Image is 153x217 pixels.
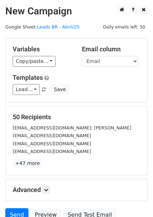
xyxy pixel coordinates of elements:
small: Google Sheet: [5,24,79,30]
iframe: Chat Widget [118,183,153,217]
h5: Email column [82,45,141,53]
a: Copy/paste... [13,56,56,67]
small: [EMAIL_ADDRESS][DOMAIN_NAME] [13,141,91,146]
h2: New Campaign [5,5,148,17]
div: Widget de chat [118,183,153,217]
h5: 50 Recipients [13,113,140,121]
h5: Advanced [13,186,140,194]
small: [EMAIL_ADDRESS][DOMAIN_NAME]; [PERSON_NAME][EMAIL_ADDRESS][DOMAIN_NAME] [13,125,131,139]
a: Templates [13,74,43,81]
a: Leads BR - Abril/25 [37,24,79,30]
a: +47 more [13,159,42,168]
h5: Variables [13,45,71,53]
a: Daily emails left: 50 [101,24,148,30]
span: Daily emails left: 50 [101,23,148,31]
small: [EMAIL_ADDRESS][DOMAIN_NAME] [13,149,91,154]
a: Load... [13,84,40,95]
button: Save [51,84,69,95]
